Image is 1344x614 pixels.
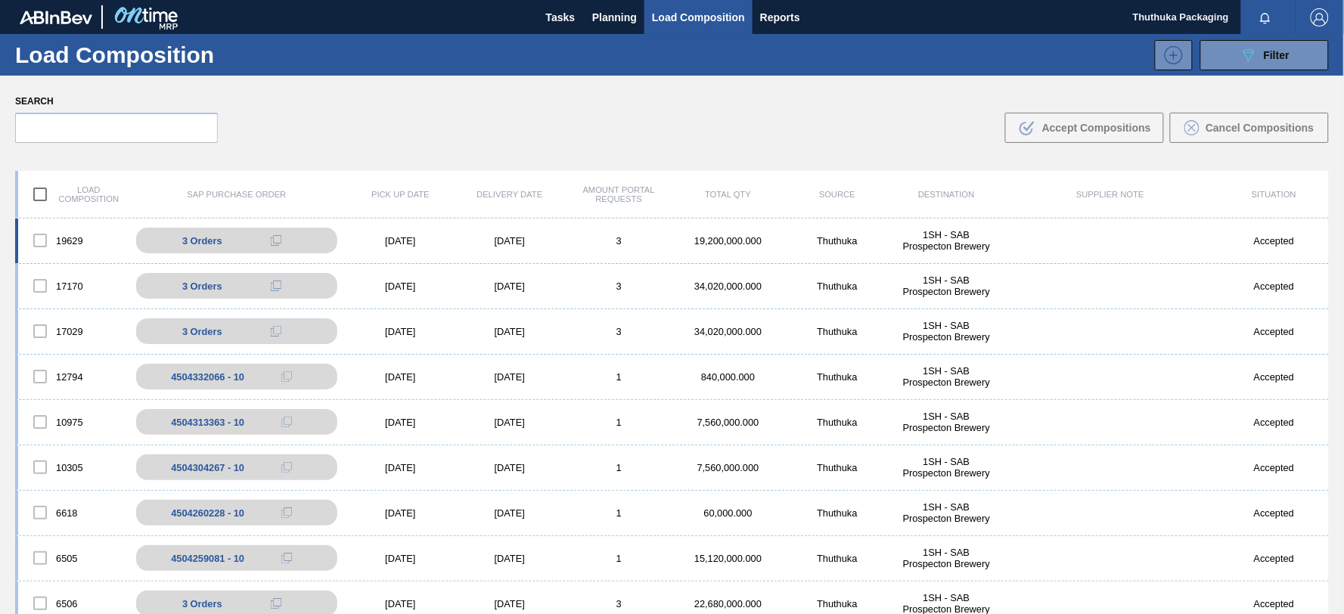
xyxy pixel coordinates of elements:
span: Tasks [544,8,577,26]
div: Delivery Date [455,190,564,199]
div: [DATE] [455,281,564,292]
div: [DATE] [455,417,564,428]
div: Copy [261,277,291,295]
div: Accepted [1220,417,1329,428]
div: Accepted [1220,235,1329,247]
div: 4504304267 - 10 [171,462,244,473]
div: Accepted [1220,281,1329,292]
div: 10305 [18,451,127,483]
div: Accepted [1220,507,1329,519]
div: Accepted [1220,553,1329,564]
div: 3 [564,281,673,292]
div: Accepted [1220,326,1329,337]
div: 4504313363 - 10 [171,417,244,428]
button: Notifications [1241,7,1290,28]
div: [DATE] [455,553,564,564]
div: Total Qty [674,190,783,199]
div: 1 [564,371,673,383]
div: Copy [261,322,291,340]
div: 1 [564,462,673,473]
div: [DATE] [455,598,564,609]
div: 17170 [18,270,127,302]
span: 3 Orders [182,281,222,292]
div: 34,020,000.000 [674,281,783,292]
div: Accepted [1220,598,1329,609]
div: 15,120,000.000 [674,553,783,564]
div: 4504332066 - 10 [171,371,244,383]
div: 1SH - SAB Prospecton Brewery [892,547,1001,569]
div: Thuthuka [783,326,892,337]
span: Reports [760,8,800,26]
span: Accept Compositions [1042,122,1151,134]
div: 12794 [18,361,127,392]
div: Accepted [1220,462,1329,473]
div: [DATE] [455,326,564,337]
button: Filter [1200,40,1329,70]
span: Load Composition [652,8,745,26]
div: 4504260228 - 10 [171,507,244,519]
div: Thuthuka [783,507,892,519]
div: 19629 [18,225,127,256]
div: [DATE] [346,326,455,337]
div: Situation [1220,190,1329,199]
div: Pick up Date [346,190,455,199]
div: [DATE] [346,371,455,383]
div: Copy [272,413,302,431]
div: [DATE] [346,462,455,473]
div: [DATE] [346,598,455,609]
div: 7,560,000.000 [674,462,783,473]
div: 17029 [18,315,127,347]
button: Cancel Compositions [1170,113,1329,143]
div: [DATE] [346,281,455,292]
div: 1SH - SAB Prospecton Brewery [892,501,1001,524]
h1: Load Composition [15,46,261,64]
div: 22,680,000.000 [674,598,783,609]
div: 1 [564,553,673,564]
img: Logout [1311,8,1329,26]
div: 4504259081 - 10 [171,553,244,564]
label: Search [15,91,218,113]
div: [DATE] [346,507,455,519]
div: Thuthuka [783,462,892,473]
div: Load composition [18,178,127,210]
div: 1SH - SAB Prospecton Brewery [892,365,1001,388]
div: 60,000.000 [674,507,783,519]
div: [DATE] [455,371,564,383]
div: 1SH - SAB Prospecton Brewery [892,274,1001,297]
span: Filter [1264,49,1290,61]
div: Copy [261,594,291,612]
div: Supplier Note [1001,190,1220,199]
img: TNhmsLtSVTkK8tSr43FrP2fwEKptu5GPRR3wAAAABJRU5ErkJggg== [20,11,92,24]
div: Thuthuka [783,235,892,247]
div: [DATE] [455,507,564,519]
div: [DATE] [455,235,564,247]
div: Accepted [1220,371,1329,383]
div: 840,000.000 [674,371,783,383]
div: [DATE] [346,417,455,428]
div: 3 [564,235,673,247]
div: New Load Composition [1147,40,1193,70]
div: 6618 [18,497,127,529]
span: 3 Orders [182,235,222,247]
div: 3 [564,326,673,337]
div: Copy [272,549,302,567]
div: Copy [272,367,302,386]
div: Destination [892,190,1001,199]
div: Thuthuka [783,553,892,564]
div: Copy [272,458,302,476]
div: 1 [564,507,673,519]
div: 1SH - SAB Prospecton Brewery [892,320,1001,343]
div: Thuthuka [783,417,892,428]
span: Cancel Compositions [1206,122,1314,134]
span: 3 Orders [182,326,222,337]
span: Planning [592,8,637,26]
div: Copy [261,231,291,250]
div: 3 [564,598,673,609]
div: Thuthuka [783,281,892,292]
div: [DATE] [346,235,455,247]
div: 7,560,000.000 [674,417,783,428]
div: 19,200,000.000 [674,235,783,247]
div: Amount Portal Requests [564,185,673,203]
div: 34,020,000.000 [674,326,783,337]
div: 1 [564,417,673,428]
